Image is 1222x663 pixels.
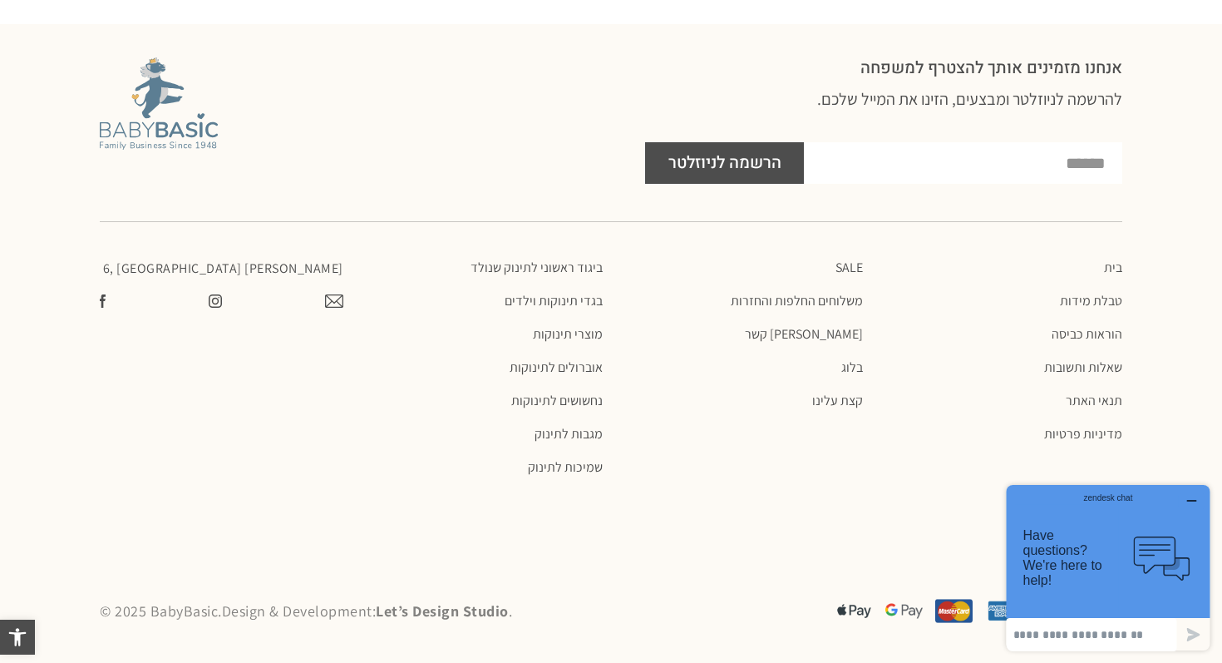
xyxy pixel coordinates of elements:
[619,393,863,409] a: קצת עלינו
[619,260,863,276] a: SALE
[360,260,604,476] nav: תפריט
[619,260,863,409] nav: תפריט
[360,326,604,343] a: מוצרי תינוקות
[209,294,222,308] img: צפו בעמוד שלנו באינסטגרם
[100,260,343,278] p: [PERSON_NAME] 6, [GEOGRAPHIC_DATA]
[360,359,604,376] a: אוברולים לתינוקות
[619,326,863,343] a: [PERSON_NAME] קשר
[360,459,604,476] a: שמיכות לתינוק
[100,57,218,150] img: Baby Basic מבית אריה בגדים לתינוקות
[1000,478,1216,657] iframe: Opens a widget where you can chat to one of our agents
[360,293,604,309] a: בגדי תינוקות וילדים
[645,87,1122,134] h3: להרשמה לניוזלטר ומבצעים, הזינו את המייל שלכם.
[645,142,1122,184] form: Footer NLTR Form
[360,260,604,276] a: ביגוד ראשוני לתינוק שנולד
[880,359,1123,376] a: שאלות ותשובות
[360,393,604,409] a: נחשושים לתינוקות
[645,142,804,184] button: הרשמה לניוזלטר
[619,359,863,376] a: בלוג
[100,601,603,621] p: © 2025 BabyBasic. Design & Development: .
[880,260,1123,276] a: בית
[880,293,1123,309] a: טבלת מידות
[376,601,509,621] a: Let’s Design Studio
[100,294,106,308] img: עשו לנו לייק בפייסבוק
[880,260,1123,443] nav: תפריט
[668,142,781,184] span: הרשמה לניוזלטר
[645,57,1122,79] h2: אנחנו מזמינים אותך להצטרף למשפחה
[619,293,863,309] a: משלוחים החלפות והחזרות
[880,393,1123,409] a: תנאי האתר
[880,426,1123,443] a: מדיניות פרטיות
[325,294,343,308] img: צרו קשר עם בייבי בייסיק במייל
[360,426,604,443] a: מגבות לתינוק
[880,326,1123,343] a: הוראות כביסה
